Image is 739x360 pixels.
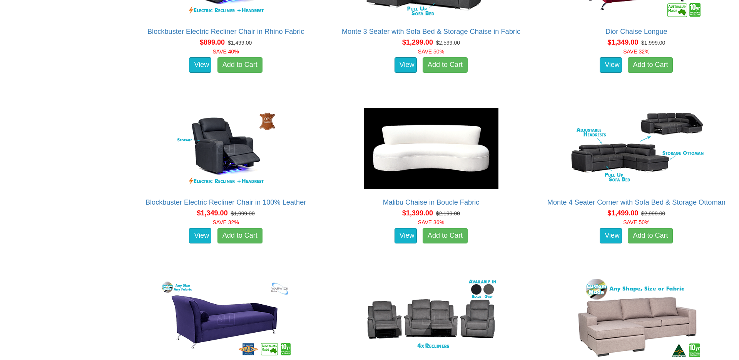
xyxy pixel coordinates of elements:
a: Monte 3 Seater with Sofa Bed & Storage Chaise in Fabric [342,28,520,35]
font: SAVE 40% [213,48,239,55]
a: View [395,228,417,243]
a: Add to Cart [423,228,468,243]
a: Dior Chaise Longue [605,28,667,35]
img: Malibu Chaise in Boucle Fabric [362,106,500,191]
span: $899.00 [200,38,225,46]
span: $1,349.00 [197,209,228,217]
a: Blockbuster Electric Recliner Chair in 100% Leather [145,198,306,206]
a: Add to Cart [628,57,673,73]
del: $1,499.00 [228,40,252,46]
a: Blockbuster Electric Recliner Chair in Rhino Fabric [147,28,304,35]
a: View [395,57,417,73]
del: $1,999.00 [641,40,665,46]
a: View [600,57,622,73]
del: $2,999.00 [641,210,665,217]
span: $1,499.00 [607,209,638,217]
span: $1,349.00 [607,38,638,46]
a: View [189,228,211,243]
a: Add to Cart [217,228,262,243]
a: Malibu Chaise in Boucle Fabric [383,198,480,206]
span: $1,399.00 [402,209,433,217]
a: Add to Cart [423,57,468,73]
img: Blockbuster Electric Recliner Chair in 100% Leather [157,106,295,191]
font: SAVE 32% [213,219,239,225]
font: SAVE 50% [418,48,444,55]
a: View [600,228,622,243]
del: $2,599.00 [436,40,460,46]
span: $1,299.00 [402,38,433,46]
del: $2,199.00 [436,210,460,217]
font: SAVE 36% [418,219,444,225]
a: Monte 4 Seater Corner with Sofa Bed & Storage Ottoman [547,198,726,206]
img: Monte 4 Seater Corner with Sofa Bed & Storage Ottoman [567,106,706,191]
font: SAVE 32% [623,48,649,55]
font: SAVE 50% [623,219,649,225]
del: $1,999.00 [231,210,254,217]
a: Add to Cart [628,228,673,243]
a: Add to Cart [217,57,262,73]
a: View [189,57,211,73]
